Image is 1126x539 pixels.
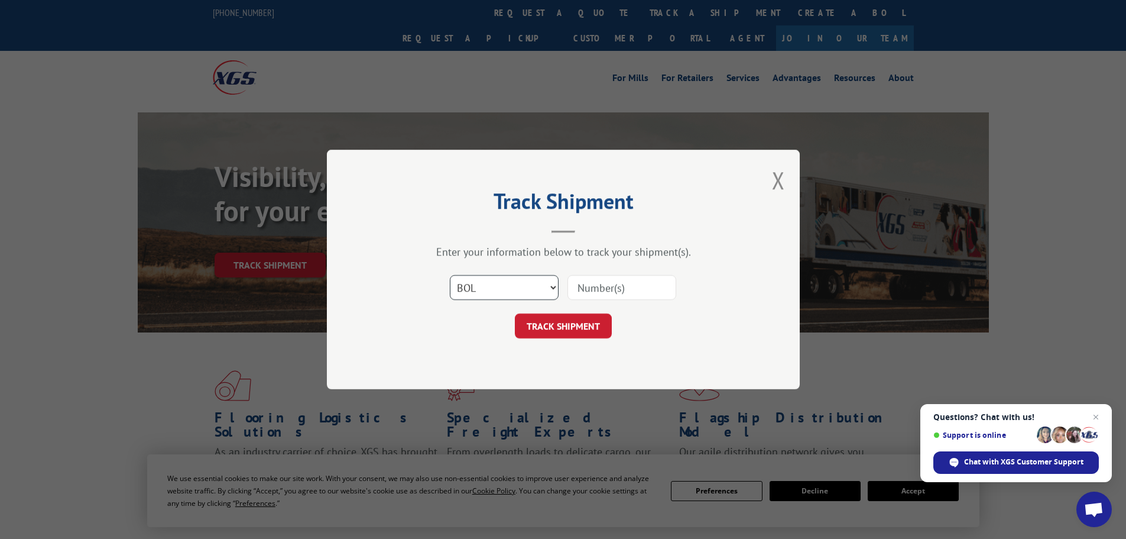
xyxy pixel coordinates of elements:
[772,164,785,196] button: Close modal
[933,431,1033,440] span: Support is online
[964,457,1083,467] span: Chat with XGS Customer Support
[933,451,1099,474] div: Chat with XGS Customer Support
[386,245,741,259] div: Enter your information below to track your shipment(s).
[567,275,676,300] input: Number(s)
[933,412,1099,422] span: Questions? Chat with us!
[515,314,612,338] button: TRACK SHIPMENT
[1089,410,1103,424] span: Close chat
[386,193,741,215] h2: Track Shipment
[1076,492,1112,527] div: Open chat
